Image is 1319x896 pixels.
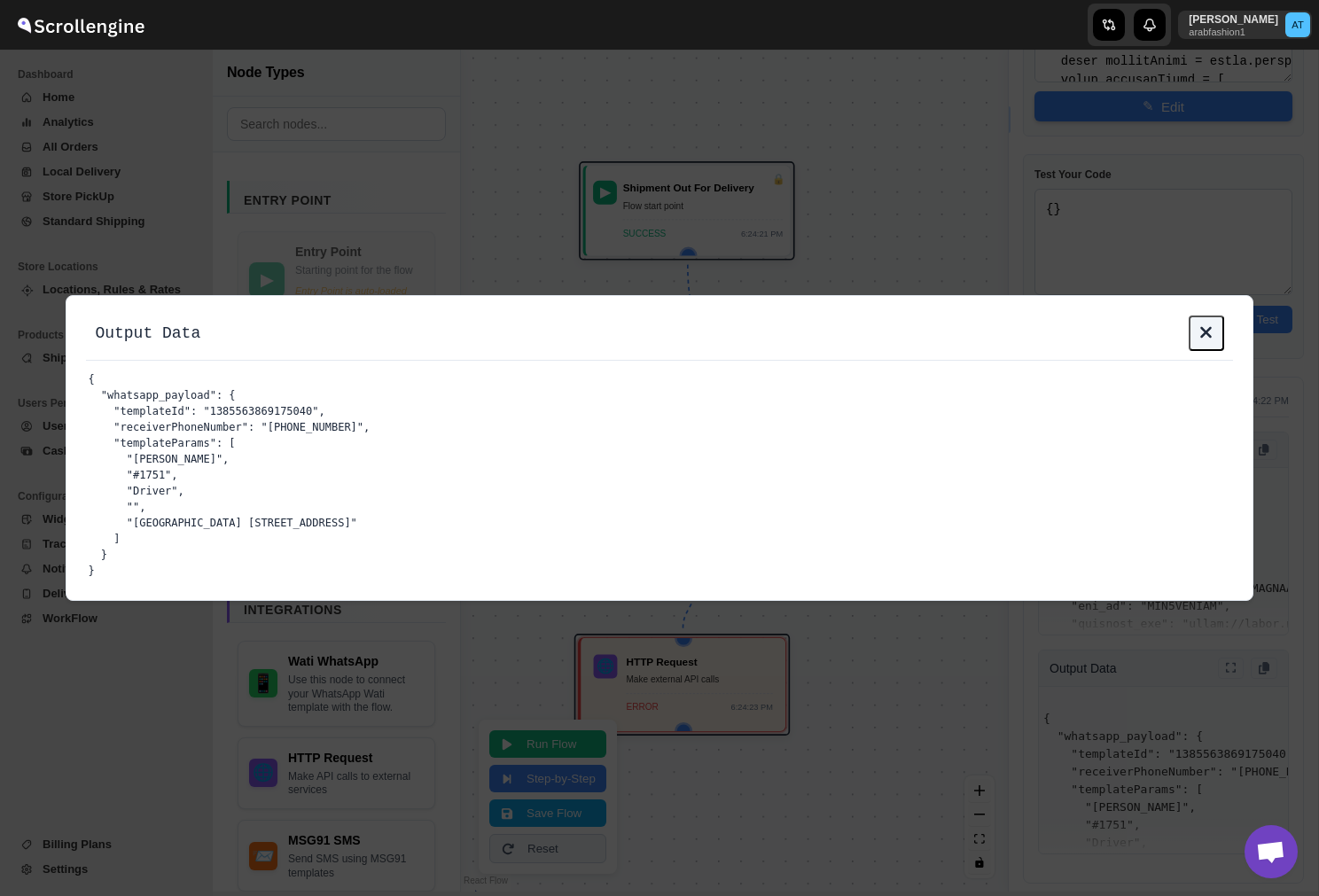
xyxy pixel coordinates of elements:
[1178,11,1312,39] button: User menu
[1292,19,1304,30] text: AT
[1285,12,1310,37] span: Aziz Taher
[14,3,147,47] img: ScrollEngine
[1245,825,1298,878] a: Open chat
[1189,12,1278,27] p: [PERSON_NAME]
[1189,27,1278,37] p: arabfashion1
[77,361,1241,589] pre: { "whatsapp_payload": { "templateId": "1385563869175040", "receiverPhoneNumber": "[PHONE_NUMBER]"...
